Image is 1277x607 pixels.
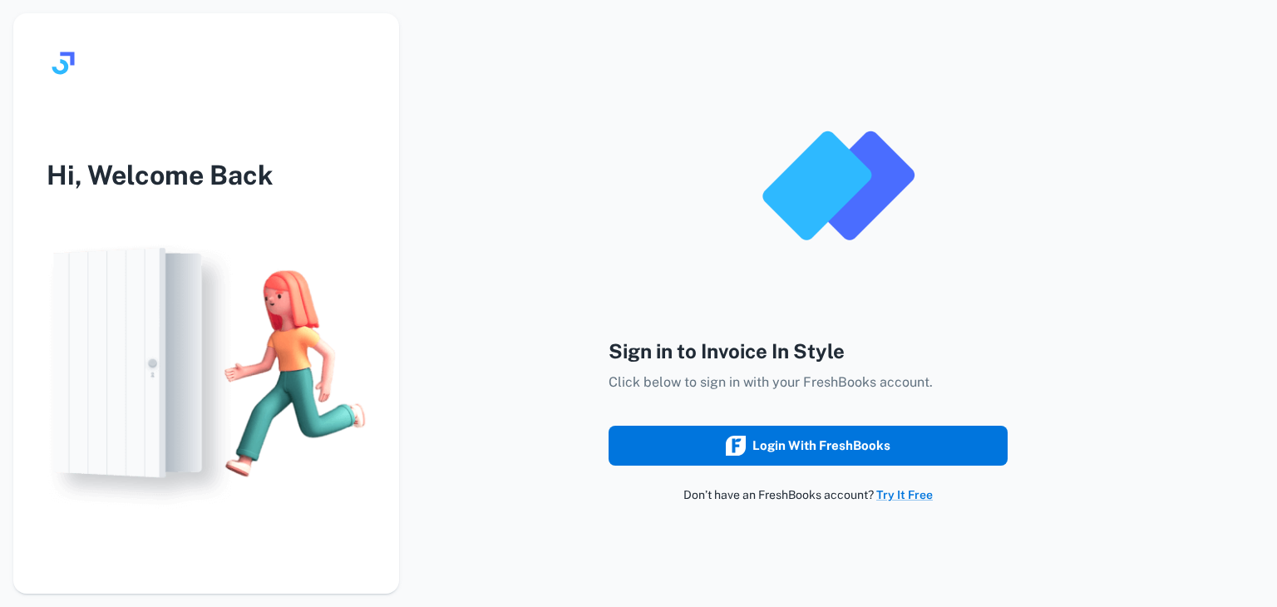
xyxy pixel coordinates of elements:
p: Don’t have an FreshBooks account? [609,486,1008,504]
img: logo_invoice_in_style_app.png [755,103,921,269]
img: login [13,229,399,518]
a: Try It Free [876,488,933,501]
img: logo.svg [47,47,80,80]
button: Login with FreshBooks [609,426,1008,466]
h4: Sign in to Invoice In Style [609,336,1008,366]
div: Login with FreshBooks [726,435,890,456]
p: Click below to sign in with your FreshBooks account. [609,373,1008,392]
h3: Hi, Welcome Back [13,155,399,195]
